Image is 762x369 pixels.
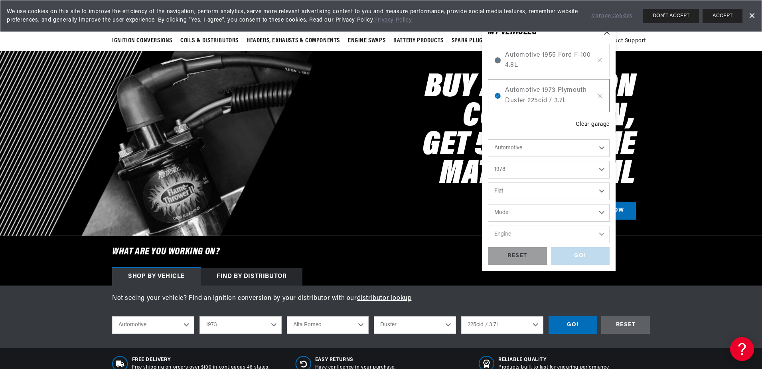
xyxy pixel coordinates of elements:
[452,37,500,45] span: Spark Plug Wires
[247,37,340,45] span: Headers, Exhausts & Components
[348,37,385,45] span: Engine Swaps
[591,12,632,20] a: Manage Cookies
[201,268,302,286] div: Find by Distributor
[448,32,504,50] summary: Spark Plug Wires
[601,316,650,334] div: RESET
[703,9,742,23] button: ACCEPT
[461,316,543,334] select: Engine
[602,32,650,51] summary: Product Support
[576,120,610,129] div: Clear garage
[374,316,456,334] select: Model
[602,37,646,46] span: Product Support
[505,85,592,106] span: Automotive 1973 Plymouth Duster 225cid / 3.7L
[92,236,670,268] h6: What are you working on?
[549,316,597,334] div: GO!
[180,37,239,45] span: Coils & Distributors
[505,50,592,71] span: Automotive 1955 Ford F-100 4.8L
[287,316,369,334] select: Make
[488,247,547,265] div: RESET
[488,139,610,157] select: Ride Type
[295,73,636,189] h2: Buy an Ignition Conversion, Get 50% off the Matching Coil
[498,357,609,363] span: RELIABLE QUALITY
[393,37,444,45] span: Battery Products
[643,9,699,23] button: DON'T ACCEPT
[243,32,344,50] summary: Headers, Exhausts & Components
[488,161,610,179] select: Year
[389,32,448,50] summary: Battery Products
[112,316,194,334] select: Ride Type
[374,17,413,23] a: Privacy Policy.
[199,316,282,334] select: Year
[112,37,172,45] span: Ignition Conversions
[112,294,650,304] p: Not seeing your vehicle? Find an ignition conversion by your distributor with our
[7,8,580,24] span: We use cookies on this site to improve the efficiency of the navigation, perform analytics, serve...
[488,183,610,200] select: Make
[112,32,176,50] summary: Ignition Conversions
[176,32,243,50] summary: Coils & Distributors
[132,357,270,363] span: Free Delivery
[488,28,537,36] h6: MY VEHICLE S
[488,226,610,243] select: Engine
[357,295,412,302] a: distributor lookup
[315,357,396,363] span: Easy Returns
[488,204,610,222] select: Model
[112,268,201,286] div: Shop by vehicle
[344,32,389,50] summary: Engine Swaps
[746,10,758,22] a: Dismiss Banner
